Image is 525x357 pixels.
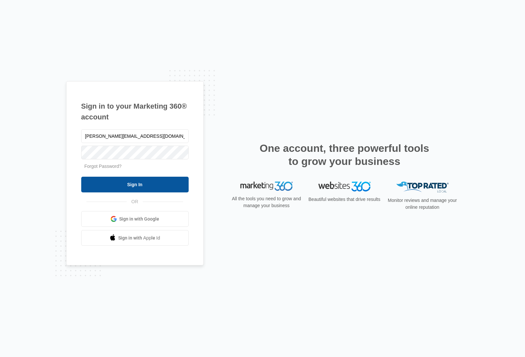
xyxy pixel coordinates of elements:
p: Beautiful websites that drive results [308,196,381,203]
h1: Sign in to your Marketing 360® account [81,101,189,122]
img: Marketing 360 [240,182,293,191]
span: OR [127,198,143,205]
h2: One account, three powerful tools to grow your business [258,142,431,168]
a: Forgot Password? [84,164,122,169]
a: Sign in with Apple Id [81,230,189,246]
img: Websites 360 [318,182,371,191]
input: Email [81,129,189,143]
span: Sign in with Apple Id [118,235,160,241]
p: Monitor reviews and manage your online reputation [386,197,459,211]
input: Sign In [81,177,189,192]
span: Sign in with Google [119,216,159,223]
img: Top Rated Local [396,182,449,192]
a: Sign in with Google [81,211,189,227]
p: All the tools you need to grow and manage your business [230,195,303,209]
